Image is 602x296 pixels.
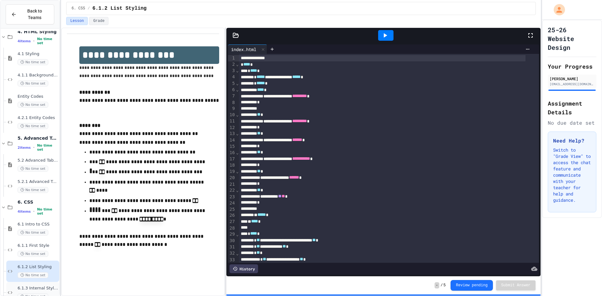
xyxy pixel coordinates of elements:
h2: Assignment Details [548,99,596,117]
span: No time set [37,37,58,45]
div: 10 [228,112,236,118]
div: 3 [228,68,236,74]
span: 4.2.1 Entity Codes [18,115,58,121]
button: Grade [89,17,108,25]
div: 16 [228,150,236,156]
span: Fold line [236,81,239,86]
span: Entity Codes [18,94,58,99]
span: 5.2 Advanced Tables [18,158,58,163]
span: 6.1.2 List Styling [18,264,58,270]
span: No time set [18,230,48,236]
div: History [230,264,258,273]
span: 5.2.1 Advanced Tables [18,179,58,184]
span: 6.1 Intro to CSS [18,222,58,227]
div: No due date set [548,119,596,127]
span: - [435,282,439,288]
span: • [33,145,34,150]
h2: Your Progress [548,62,596,71]
span: 6.1.2 List Styling [92,5,147,12]
p: Switch to "Grade View" to access the chat feature and communicate with your teacher for help and ... [553,147,591,203]
div: 29 [228,231,236,237]
span: No time set [18,59,48,65]
span: 4. HTML Styling [18,29,58,34]
div: 8 [228,100,236,106]
div: 27 [228,219,236,225]
span: No time set [37,143,58,152]
span: / [441,283,443,288]
h3: Need Help? [553,137,591,144]
div: 23 [228,194,236,200]
div: 5 [228,80,236,87]
span: Fold line [236,169,239,174]
div: 26 [228,212,236,219]
span: 6. CSS [71,6,85,11]
span: 4.1 Styling [18,51,58,57]
div: 22 [228,187,236,194]
div: 33 [228,257,236,263]
div: 18 [228,162,236,169]
span: No time set [18,251,48,257]
div: 1 [228,55,236,61]
button: Review pending [451,280,493,291]
div: 32 [228,250,236,257]
div: [PERSON_NAME] [550,76,594,81]
span: No time set [18,166,48,172]
span: Back to Teams [20,8,49,21]
div: 17 [228,156,236,162]
div: 12 [228,125,236,131]
span: Fold line [236,188,239,193]
span: 6.1.3 Internal Style Sheet [18,286,58,291]
span: 4.1.1 Background Colors [18,73,58,78]
span: Fold line [236,87,239,92]
span: Fold line [236,251,239,256]
h1: 25-26 Website Design [548,25,596,52]
span: 5. Advanced Tables [18,135,58,141]
div: 7 [228,93,236,99]
span: No time set [18,80,48,86]
span: No time set [18,187,48,193]
div: 31 [228,244,236,250]
span: No time set [18,272,48,278]
span: 6. CSS [18,199,58,205]
div: 24 [228,200,236,206]
div: 15 [228,143,236,150]
span: Submit Answer [501,283,531,288]
div: 19 [228,169,236,175]
span: Fold line [236,62,239,67]
div: 4 [228,74,236,80]
span: / [87,6,90,11]
button: Lesson [66,17,88,25]
div: 11 [228,118,236,124]
div: index.html [228,46,259,53]
span: Fold line [236,232,239,237]
div: 9 [228,106,236,112]
div: 25 [228,206,236,213]
div: 21 [228,181,236,188]
span: 5 [443,283,446,288]
div: 30 [228,238,236,244]
button: Submit Answer [496,280,536,290]
span: 4 items [18,210,31,214]
span: Fold line [236,68,239,73]
span: 6.1.1 First Style [18,243,58,248]
div: 20 [228,175,236,181]
span: Fold line [236,131,239,136]
span: Fold line [236,112,239,117]
span: Fold line [236,150,239,155]
button: Back to Teams [6,4,54,24]
span: No time set [18,123,48,129]
div: [EMAIL_ADDRESS][DOMAIN_NAME] [550,82,594,86]
span: 2 items [18,146,31,150]
div: 28 [228,225,236,231]
div: index.html [228,44,267,54]
span: No time set [18,102,48,108]
span: • [33,39,34,44]
span: • [33,209,34,214]
div: My Account [547,3,567,17]
div: 13 [228,131,236,137]
div: 6 [228,87,236,93]
span: 4 items [18,39,31,43]
div: 14 [228,137,236,143]
span: No time set [37,207,58,216]
div: 2 [228,61,236,68]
